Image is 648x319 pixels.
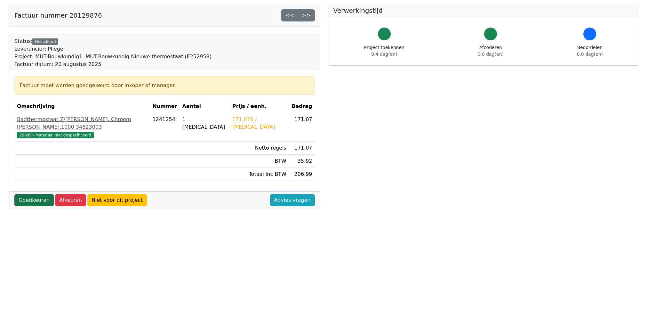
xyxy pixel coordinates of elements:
td: 35.92 [289,155,315,168]
td: 171.07 [289,142,315,155]
div: Factuur moet worden goedgekeurd door inkoper of manager. [20,82,309,89]
th: Bedrag [289,100,315,113]
span: 29999 - Materiaal niet gespecificeerd [17,132,94,138]
a: << [281,9,298,21]
div: 1 [MEDICAL_DATA] [182,116,227,131]
h5: Factuur nummer 20129876 [14,12,102,19]
span: 0.4 dag(en) [371,52,397,57]
span: 0.0 dag(en) [478,52,504,57]
a: Goedkeuren [14,194,54,206]
td: 206.99 [289,168,315,181]
div: Badthermostaat Z/[PERSON_NAME]. Chroom [PERSON_NAME].1000 34823003 [17,116,148,131]
h5: Verwerkingstijd [333,7,634,14]
td: Netto regels [230,142,289,155]
div: Afcoderen [478,44,504,58]
div: Project toekennen [364,44,404,58]
div: Leverancier: Plieger [14,45,212,53]
th: Omschrijving [14,100,150,113]
td: Totaal inc BTW [230,168,289,181]
div: 171.070 / [MEDICAL_DATA] [232,116,286,131]
div: Status: [14,37,212,68]
a: >> [298,9,315,21]
div: Project: MUT-Bouwkundig1. MUT-Bouwkundig Nieuwe thermostaat (E252958) [14,53,212,61]
th: Prijs / eenh. [230,100,289,113]
td: 171.07 [289,113,315,142]
span: 0.0 dag(en) [577,52,603,57]
td: 1241254 [150,113,180,142]
th: Nummer [150,100,180,113]
div: Gecodeerd [32,38,58,45]
a: Niet voor dit project [87,194,147,206]
a: Advies vragen [270,194,315,206]
th: Aantal [180,100,229,113]
td: BTW [230,155,289,168]
a: Badthermostaat Z/[PERSON_NAME]. Chroom [PERSON_NAME].1000 3482300329999 - Materiaal niet gespecif... [17,116,148,139]
div: Beoordelen [577,44,603,58]
div: Factuur datum: 20 augustus 2025 [14,61,212,68]
a: Afkeuren [55,194,86,206]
